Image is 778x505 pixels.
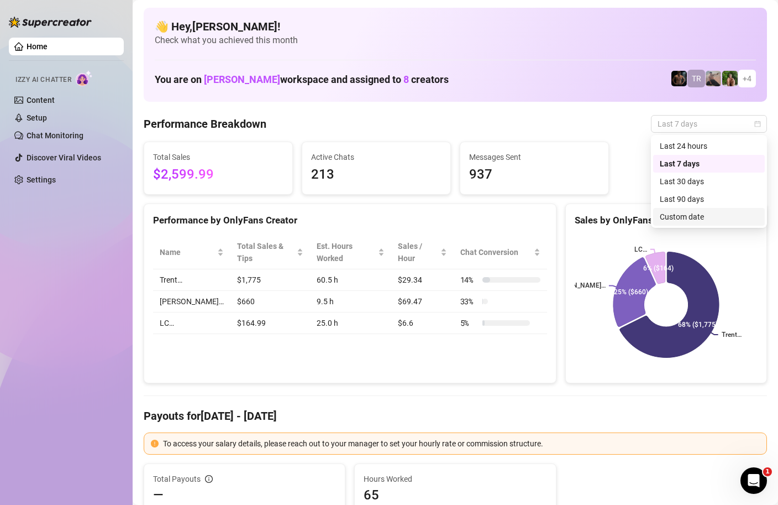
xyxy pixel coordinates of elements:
[76,70,93,86] img: AI Chatter
[460,274,478,286] span: 14 %
[27,96,55,105] a: Content
[754,121,761,127] span: calendar
[311,164,441,185] span: 213
[310,291,391,313] td: 9.5 h
[391,236,453,269] th: Sales / Hour
[153,213,547,228] div: Performance by OnlyFans Creator
[722,71,738,86] img: Nathaniel
[653,137,765,155] div: Last 24 hours
[230,269,310,291] td: $1,775
[27,131,83,140] a: Chat Monitoring
[311,151,441,163] span: Active Chats
[469,164,600,185] span: 937
[151,440,159,447] span: exclamation-circle
[205,475,213,483] span: info-circle
[660,211,758,223] div: Custom date
[391,313,453,334] td: $6.6
[153,269,230,291] td: Trent…
[155,74,449,86] h1: You are on workspace and assigned to creators
[9,17,92,28] img: logo-BBDzfeDw.svg
[310,313,391,334] td: 25.0 h
[660,175,758,188] div: Last 30 days
[653,208,765,226] div: Custom date
[550,282,606,290] text: [PERSON_NAME]…
[153,236,230,269] th: Name
[460,295,478,308] span: 33 %
[310,269,391,291] td: 60.5 h
[163,438,760,450] div: To access your salary details, please reach out to your manager to set your hourly rate or commis...
[144,116,266,132] h4: Performance Breakdown
[155,34,756,46] span: Check what you achieved this month
[692,72,701,85] span: TR
[653,190,765,208] div: Last 90 days
[317,240,376,264] div: Est. Hours Worked
[15,75,71,85] span: Izzy AI Chatter
[660,140,758,152] div: Last 24 hours
[230,291,310,313] td: $660
[454,236,547,269] th: Chat Conversion
[706,71,721,86] img: LC
[153,164,283,185] span: $2,599.99
[722,331,742,339] text: Trent…
[660,193,758,205] div: Last 90 days
[153,291,230,313] td: [PERSON_NAME]…
[671,71,687,86] img: Trent
[27,42,48,51] a: Home
[391,291,453,313] td: $69.47
[237,240,295,264] span: Total Sales & Tips
[653,173,765,190] div: Last 30 days
[144,408,767,424] h4: Payouts for [DATE] - [DATE]
[153,473,201,485] span: Total Payouts
[160,246,215,258] span: Name
[634,246,647,253] text: LC…
[27,175,56,184] a: Settings
[155,19,756,34] h4: 👋 Hey, [PERSON_NAME] !
[204,74,280,85] span: [PERSON_NAME]
[660,158,758,170] div: Last 7 days
[460,317,478,329] span: 5 %
[658,116,760,132] span: Last 7 days
[153,313,230,334] td: LC…
[653,155,765,173] div: Last 7 days
[469,151,600,163] span: Messages Sent
[364,473,546,485] span: Hours Worked
[230,236,310,269] th: Total Sales & Tips
[743,72,751,85] span: + 4
[364,486,546,504] span: 65
[763,467,772,476] span: 1
[403,74,409,85] span: 8
[398,240,438,264] span: Sales / Hour
[153,151,283,163] span: Total Sales
[153,486,164,504] span: —
[391,269,453,291] td: $29.34
[460,246,532,258] span: Chat Conversion
[27,153,101,162] a: Discover Viral Videos
[740,467,767,494] iframe: Intercom live chat
[575,213,758,228] div: Sales by OnlyFans Creator
[27,113,47,122] a: Setup
[230,313,310,334] td: $164.99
